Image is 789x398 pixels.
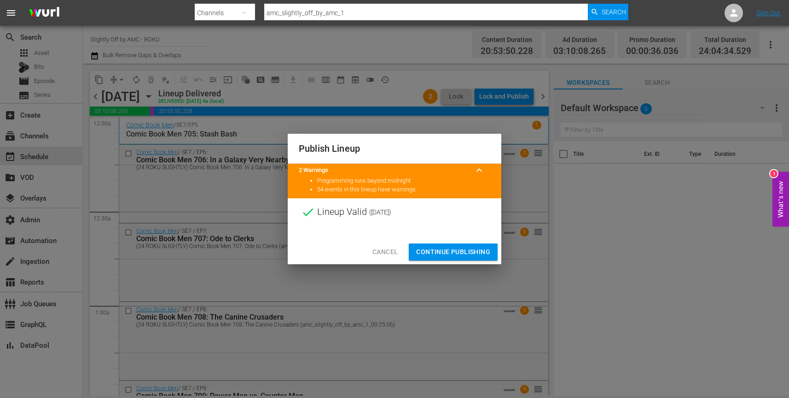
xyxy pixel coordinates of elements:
div: Lineup Valid [288,198,501,226]
li: Programming runs beyond midnight [317,177,490,185]
div: 1 [770,170,777,177]
h2: Publish Lineup [299,141,490,156]
span: Continue Publishing [416,246,490,258]
img: ans4CAIJ8jUAAAAAAAAAAAAAAAAAAAAAAAAgQb4GAAAAAAAAAAAAAAAAAAAAAAAAJMjXAAAAAAAAAAAAAAAAAAAAAAAAgAT5G... [22,2,66,24]
span: keyboard_arrow_up [474,165,485,176]
li: 54 events in this lineup have warnings. [317,185,490,194]
a: Sign Out [756,9,780,17]
span: Search [602,4,626,20]
span: ( [DATE] ) [369,205,391,219]
button: Continue Publishing [409,244,498,261]
span: Cancel [372,246,398,258]
title: 2 Warnings [299,166,468,175]
span: menu [6,7,17,18]
button: Cancel [365,244,405,261]
button: keyboard_arrow_up [468,159,490,181]
button: Open Feedback Widget [772,172,789,226]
